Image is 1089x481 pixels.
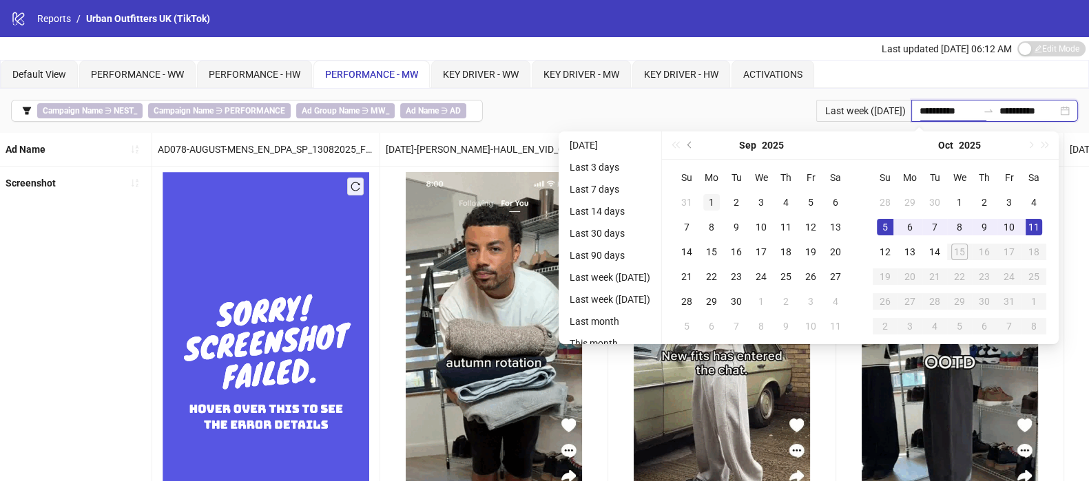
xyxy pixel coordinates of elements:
[877,244,893,260] div: 12
[938,131,953,159] button: Choose a month
[753,268,769,285] div: 24
[1026,293,1042,310] div: 1
[774,215,798,239] td: 2025-09-11
[678,318,695,334] div: 5
[543,69,619,80] span: KEY DRIVER - MW
[802,194,819,211] div: 5
[959,131,981,159] button: Choose a year
[678,219,695,235] div: 7
[564,181,656,197] li: Last 7 days
[296,103,395,118] span: ∋
[114,106,137,116] b: NEST_
[152,133,380,166] div: AD078-AUGUST-MENS_EN_DPA_SP_13082025_F_CC_SC3_None_MW
[1021,239,1046,264] td: 2025-10-18
[739,131,756,159] button: Choose a month
[898,215,922,239] td: 2025-10-06
[1026,244,1042,260] div: 18
[564,335,656,352] li: This month
[976,219,993,235] div: 9
[564,291,656,308] li: Last week ([DATE])
[877,268,893,285] div: 19
[34,11,74,26] a: Reports
[898,165,922,190] th: Mo
[997,165,1021,190] th: Fr
[1001,194,1017,211] div: 3
[703,219,720,235] div: 8
[951,219,968,235] div: 8
[703,293,720,310] div: 29
[1001,219,1017,235] div: 10
[926,268,943,285] div: 21
[371,106,389,116] b: MW_
[6,178,56,189] b: Screenshot
[877,293,893,310] div: 26
[926,318,943,334] div: 4
[926,194,943,211] div: 30
[951,268,968,285] div: 22
[724,165,749,190] th: Tu
[728,219,745,235] div: 9
[922,190,947,215] td: 2025-09-30
[926,293,943,310] div: 28
[926,219,943,235] div: 7
[699,314,724,339] td: 2025-10-06
[798,314,823,339] td: 2025-10-10
[877,219,893,235] div: 5
[699,239,724,264] td: 2025-09-15
[798,264,823,289] td: 2025-09-26
[972,190,997,215] td: 2025-10-02
[724,289,749,314] td: 2025-09-30
[762,131,784,159] button: Choose a year
[380,133,608,166] div: [DATE]-[PERSON_NAME]-HAUL_EN_VID_CP_19092025_M_NSN_SC12_USP10_MW
[148,103,291,118] span: ∋
[902,318,918,334] div: 3
[674,190,699,215] td: 2025-08-31
[37,103,143,118] span: ∋
[1026,268,1042,285] div: 25
[778,293,794,310] div: 2
[674,289,699,314] td: 2025-09-28
[724,314,749,339] td: 2025-10-07
[678,293,695,310] div: 28
[997,314,1021,339] td: 2025-11-07
[1021,215,1046,239] td: 2025-10-11
[724,190,749,215] td: 2025-09-02
[749,215,774,239] td: 2025-09-10
[644,69,718,80] span: KEY DRIVER - HW
[703,244,720,260] div: 15
[972,215,997,239] td: 2025-10-09
[798,239,823,264] td: 2025-09-19
[823,239,848,264] td: 2025-09-20
[976,318,993,334] div: 6
[564,247,656,264] li: Last 90 days
[674,165,699,190] th: Su
[749,314,774,339] td: 2025-10-08
[802,219,819,235] div: 12
[564,313,656,330] li: Last month
[778,194,794,211] div: 4
[802,244,819,260] div: 19
[1021,165,1046,190] th: Sa
[1026,219,1042,235] div: 11
[922,239,947,264] td: 2025-10-14
[209,69,300,80] span: PERFORMANCE - HW
[873,239,898,264] td: 2025-10-12
[976,244,993,260] div: 16
[774,289,798,314] td: 2025-10-02
[951,293,968,310] div: 29
[703,318,720,334] div: 6
[753,244,769,260] div: 17
[922,165,947,190] th: Tu
[778,244,794,260] div: 18
[130,178,140,188] span: sort-ascending
[972,239,997,264] td: 2025-10-16
[450,106,461,116] b: AD
[997,215,1021,239] td: 2025-10-10
[728,268,745,285] div: 23
[1001,244,1017,260] div: 17
[699,289,724,314] td: 2025-09-29
[877,318,893,334] div: 2
[947,239,972,264] td: 2025-10-15
[976,293,993,310] div: 30
[91,69,184,80] span: PERFORMANCE - WW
